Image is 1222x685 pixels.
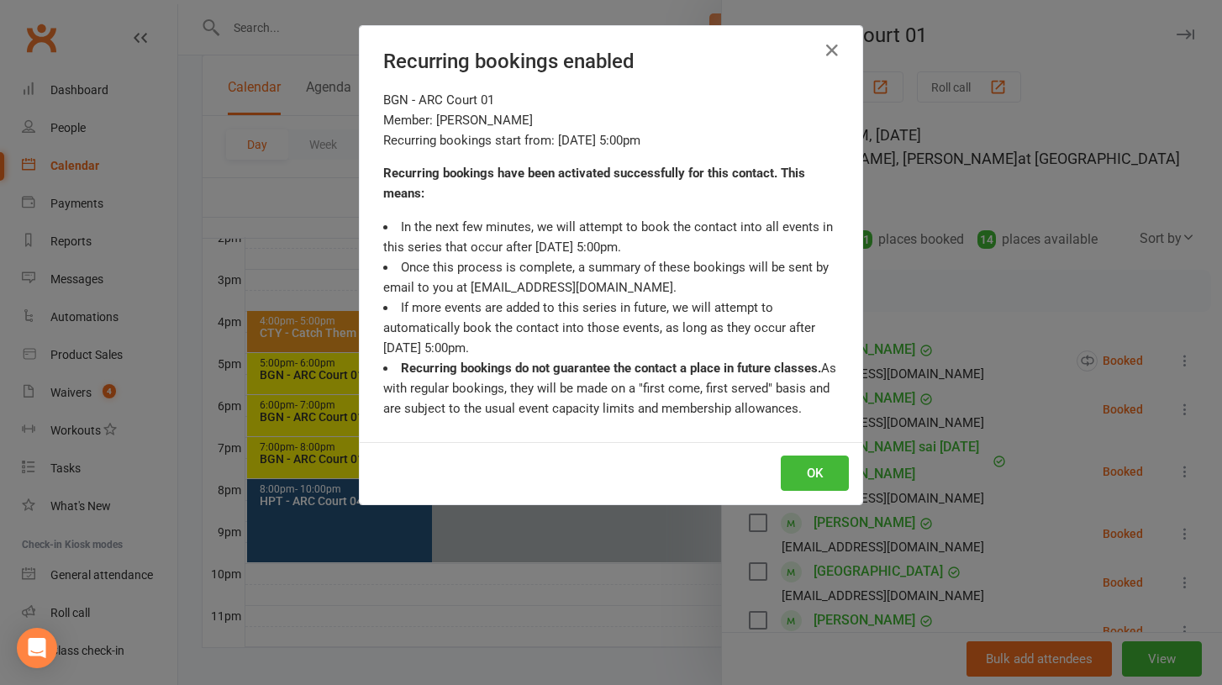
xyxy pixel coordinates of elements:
strong: Recurring bookings have been activated successfully for this contact. This means: [383,166,805,201]
div: BGN - ARC Court 01 [383,90,839,110]
li: Once this process is complete, a summary of these bookings will be sent by email to you at [EMAIL... [383,257,839,298]
div: Recurring bookings start from: [DATE] 5:00pm [383,130,839,150]
strong: Recurring bookings do not guarantee the contact a place in future classes. [401,361,821,376]
div: Open Intercom Messenger [17,628,57,668]
li: If more events are added to this series in future, we will attempt to automatically book the cont... [383,298,839,358]
button: Close [819,37,845,64]
button: OK [781,456,849,491]
h4: Recurring bookings enabled [383,50,839,73]
li: In the next few minutes, we will attempt to book the contact into all events in this series that ... [383,217,839,257]
li: As with regular bookings, they will be made on a "first come, first served" basis and are subject... [383,358,839,419]
div: Member: [PERSON_NAME] [383,110,839,130]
